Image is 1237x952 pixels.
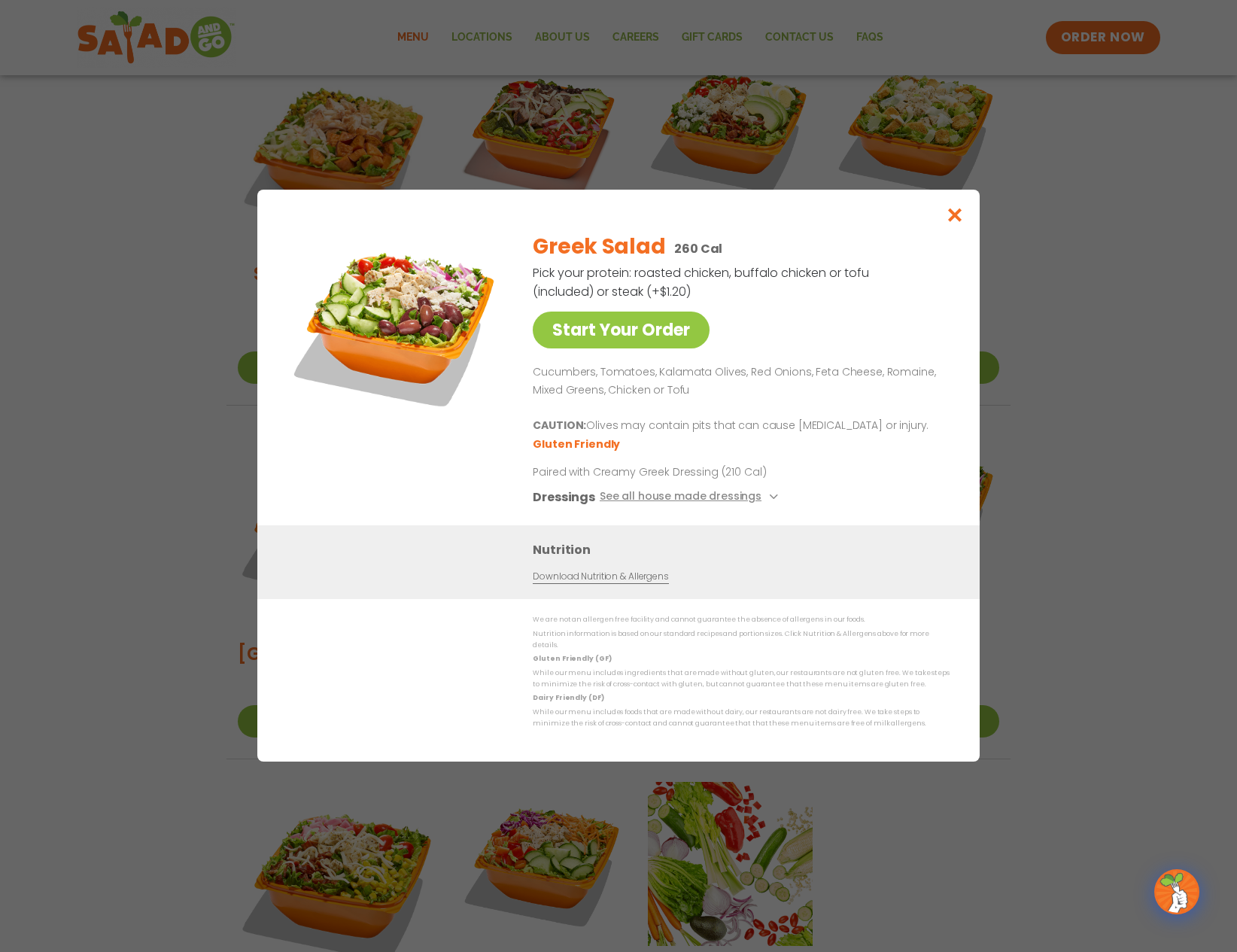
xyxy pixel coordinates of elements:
button: See all house made dressings [600,488,783,507]
p: 260 Cal [674,239,722,258]
p: Paired with Creamy Greek Dressing (210 Cal) [533,465,811,481]
p: While our menu includes ingredients that are made without gluten, our restaurants are not gluten ... [533,668,950,691]
p: Nutrition information is based on our standard recipes and portion sizes. Click Nutrition & Aller... [533,628,950,652]
a: Start Your Order [533,312,710,348]
p: Olives may contain pits that can cause [MEDICAL_DATA] or injury. [533,418,944,436]
h3: Dressings [533,488,595,507]
h2: Greek Salad [533,231,665,263]
h3: Nutrition [533,541,957,560]
p: While our menu includes foods that are made without dairy, our restaurants are not dairy free. We... [533,707,950,730]
img: Featured product photo for Greek Salad [291,220,502,430]
a: Download Nutrition & Allergens [533,570,668,585]
img: wpChatIcon [1156,871,1198,913]
p: Cucumbers, Tomatoes, Kalamata Olives, Red Onions, Feta Cheese, Romaine, Mixed Greens, Chicken or ... [533,363,944,400]
strong: Dairy Friendly (DF) [533,694,603,703]
li: Gluten Friendly [533,437,622,453]
b: CAUTION: [533,418,586,433]
strong: Gluten Friendly (GF) [533,655,611,664]
p: Pick your protein: roasted chicken, buffalo chicken or tofu (included) or steak (+$1.20) [533,263,871,301]
p: We are not an allergen free facility and cannot guarantee the absence of allergens in our foods. [533,615,950,626]
button: Close modal [931,190,980,240]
